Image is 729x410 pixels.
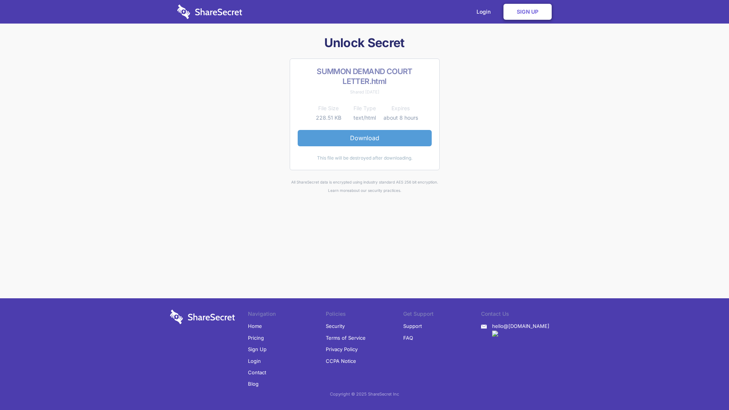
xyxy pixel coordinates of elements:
[298,66,432,86] h2: SUMMON DEMAND COURT LETTER.html
[170,310,235,324] img: logo-wordmark-white-trans-d4663122ce5f474addd5e946df7df03e33cb6a1c49d2221995e7729f52c070b2.svg
[167,178,562,195] div: All ShareSecret data is encrypted using industry standard AES 256 bit encryption. about our secur...
[383,104,419,113] th: Expires
[481,310,559,320] li: Contact Us
[326,310,404,320] li: Policies
[326,344,358,355] a: Privacy Policy
[298,88,432,96] div: Shared [DATE]
[403,310,481,320] li: Get Support
[492,320,549,338] a: hello@[DOMAIN_NAME]
[298,130,432,146] a: Download
[248,355,261,367] a: Login
[492,331,549,337] img: rl_logo.svg
[691,372,720,401] iframe: Drift Widget Chat Controller
[248,367,266,378] a: Contact
[177,5,242,19] img: logo-wordmark-white-trans-d4663122ce5f474addd5e946df7df03e33cb6a1c49d2221995e7729f52c070b2.svg
[326,320,345,332] a: Security
[248,378,259,389] a: Blog
[248,310,326,320] li: Navigation
[248,320,262,332] a: Home
[492,323,549,336] span: [DOMAIN_NAME]
[403,332,413,344] a: FAQ
[347,104,383,113] th: File Type
[248,332,264,344] a: Pricing
[403,320,422,332] a: Support
[383,113,419,122] td: about 8 hours
[298,154,432,162] div: This file will be destroyed after downloading.
[311,104,347,113] th: File Size
[167,35,562,51] h1: Unlock Secret
[248,344,267,355] a: Sign Up
[503,4,552,20] a: Sign Up
[311,113,347,122] td: 228.51 KB
[328,188,349,193] a: Learn more
[326,355,356,367] a: CCPA Notice
[347,113,383,122] td: text/html
[326,332,366,344] a: Terms of Service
